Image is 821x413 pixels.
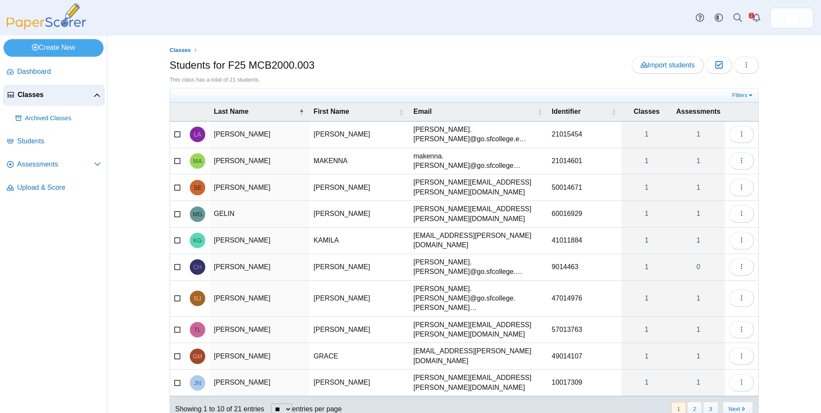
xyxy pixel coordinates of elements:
[12,108,104,129] a: Archived Classes
[309,148,409,175] td: MAKENNA
[547,228,621,254] td: 41011884
[672,148,725,174] a: 1
[621,254,672,280] a: 1
[309,174,409,201] td: [PERSON_NAME]
[547,174,621,201] td: 50014671
[399,103,404,121] span: First Name : Activate to sort
[194,185,202,191] span: SANDRA EVERS
[547,148,621,175] td: 21014601
[730,91,756,100] a: Filters
[309,254,409,281] td: [PERSON_NAME]
[414,285,516,312] span: reagan.jeffers@go.sfcollege.edu
[193,353,203,359] span: GRACE MATTSON
[309,317,409,343] td: [PERSON_NAME]
[621,370,672,396] a: 1
[313,108,349,115] span: First Name
[621,281,672,316] a: 1
[547,281,621,317] td: 47014976
[621,121,672,148] a: 1
[3,24,89,31] a: PaperScorer
[309,201,409,228] td: [PERSON_NAME]
[210,121,309,148] td: [PERSON_NAME]
[641,61,695,69] span: Import students
[3,178,104,198] a: Upload & Score
[210,228,309,254] td: [PERSON_NAME]
[17,67,101,76] span: Dashboard
[621,201,672,227] a: 1
[3,39,103,56] a: Create New
[547,370,621,396] td: 10017309
[672,254,725,280] a: 0
[547,121,621,148] td: 21015454
[309,343,409,370] td: GRACE
[292,405,342,413] label: entries per page
[309,121,409,148] td: [PERSON_NAME]
[621,317,672,343] a: 1
[17,160,94,169] span: Assessments
[547,201,621,228] td: 60016929
[194,131,201,137] span: LANEY ANDERSON
[210,174,309,201] td: [PERSON_NAME]
[193,264,202,270] span: COURTNEY HUDSON
[785,11,799,25] span: Micah Willis
[672,317,725,343] a: 1
[170,58,315,73] h1: Students for F25 MCB2000.003
[621,174,672,200] a: 1
[17,137,101,146] span: Students
[414,152,520,169] span: makenna.anderson@go.sfcollege.edu
[193,158,202,164] span: MAKENNA ANDERSON
[676,108,721,115] span: Assessments
[672,370,725,396] a: 1
[414,126,526,143] span: laney.anderson@go.sfcollege.edu
[3,62,104,82] a: Dashboard
[634,108,660,115] span: Classes
[25,114,101,123] span: Archived Classes
[409,201,547,228] td: [PERSON_NAME][EMAIL_ADDRESS][PERSON_NAME][DOMAIN_NAME]
[3,3,89,30] img: PaperScorer
[193,211,203,217] span: MATTHEW GELIN
[611,103,616,121] span: Identifier : Activate to sort
[17,183,101,192] span: Upload & Score
[210,201,309,228] td: GELIN
[214,108,249,115] span: Last Name
[547,343,621,370] td: 49014107
[210,317,309,343] td: [PERSON_NAME]
[210,343,309,370] td: [PERSON_NAME]
[210,370,309,396] td: [PERSON_NAME]
[672,121,725,148] a: 1
[632,57,704,74] a: Import students
[785,11,799,25] img: ps.hreErqNOxSkiDGg1
[299,103,304,121] span: Last Name : Activate to invert sorting
[414,108,432,115] span: Email
[194,327,201,333] span: TYSON LEASER
[170,47,191,53] span: Classes
[309,281,409,317] td: [PERSON_NAME]
[409,174,547,201] td: [PERSON_NAME][EMAIL_ADDRESS][PERSON_NAME][DOMAIN_NAME]
[193,237,202,243] span: KAMILA GUERRA
[672,174,725,200] a: 1
[210,254,309,281] td: [PERSON_NAME]
[210,281,309,317] td: [PERSON_NAME]
[194,380,201,386] span: JOHNNY NELOMS
[747,9,766,27] a: Alerts
[672,201,725,227] a: 1
[18,90,94,100] span: Classes
[547,254,621,281] td: 9014463
[552,108,581,115] span: Identifier
[167,45,193,56] a: Classes
[621,343,672,369] a: 1
[770,8,813,28] a: ps.hreErqNOxSkiDGg1
[210,148,309,175] td: [PERSON_NAME]
[621,228,672,254] a: 1
[672,228,725,254] a: 1
[409,228,547,254] td: [EMAIL_ADDRESS][PERSON_NAME][DOMAIN_NAME]
[409,317,547,343] td: [PERSON_NAME][EMAIL_ADDRESS][PERSON_NAME][DOMAIN_NAME]
[3,131,104,152] a: Students
[414,258,523,275] span: courtney.hudson@go.sfcollege.edu
[170,76,759,84] div: This class has a total of 21 students.
[309,370,409,396] td: [PERSON_NAME]
[3,85,104,106] a: Classes
[537,103,542,121] span: Email : Activate to sort
[409,343,547,370] td: [EMAIL_ADDRESS][PERSON_NAME][DOMAIN_NAME]
[672,343,725,369] a: 1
